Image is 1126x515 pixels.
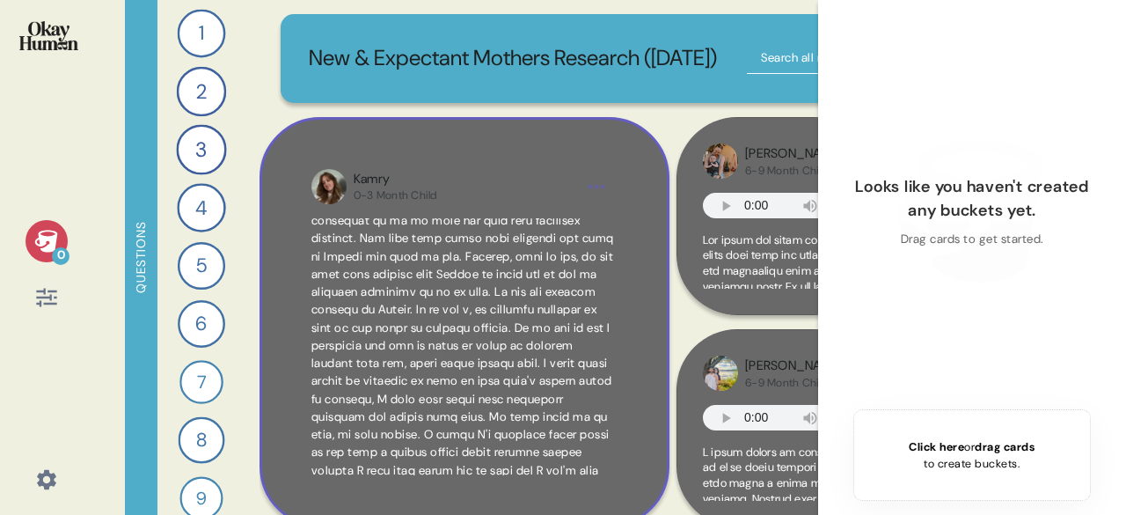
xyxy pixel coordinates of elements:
div: 5 [178,242,225,290]
div: Drag cards to get started. [901,231,1044,248]
img: okayhuman.3b1b6348.png [19,21,78,50]
div: 7 [179,360,223,404]
div: [PERSON_NAME] [745,144,834,164]
div: or to create buckets. [909,438,1035,472]
input: Search all responses [747,42,967,74]
span: Click here [909,439,964,454]
div: 3 [176,124,226,174]
div: 4 [177,183,225,232]
img: profilepic_24302597019365276.jpg [311,169,347,204]
div: 2 [177,67,227,117]
div: Kamry [354,170,437,189]
div: 6 [178,300,225,348]
div: Looks like you haven't created any buckets yet. [846,175,1098,224]
img: profilepic_9987001134730651.jpg [703,143,738,179]
div: [PERSON_NAME] [745,357,834,376]
div: 0-3 Month Child [354,188,437,202]
div: 6-9 Month Child [745,164,834,178]
span: drag cards [975,439,1035,454]
div: 0 [52,247,69,265]
div: 1 [178,10,226,58]
p: New & Expectant Mothers Research ([DATE]) [309,42,717,75]
img: profilepic_24066498406338658.jpg [703,356,738,391]
div: 8 [179,417,225,464]
div: 6-9 Month Child [745,376,834,390]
